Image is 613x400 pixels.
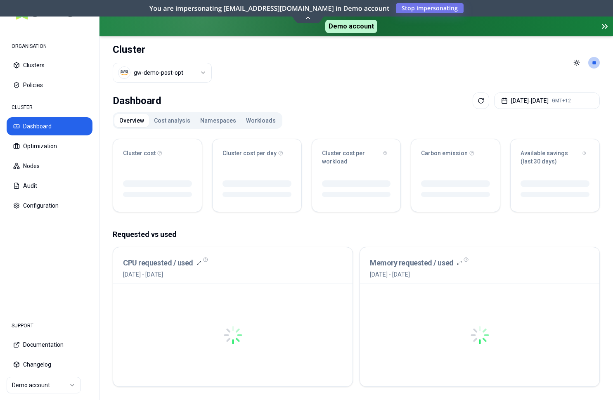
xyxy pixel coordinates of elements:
p: Requested vs used [113,229,600,240]
button: Nodes [7,157,92,175]
button: Dashboard [7,117,92,135]
div: Cluster cost per day [222,149,291,157]
button: Documentation [7,336,92,354]
button: Cost analysis [149,114,195,127]
div: CLUSTER [7,99,92,116]
button: [DATE]-[DATE]GMT+12 [494,92,600,109]
button: Select a value [113,63,212,83]
span: Demo account [325,20,377,33]
div: Cluster cost per workload [322,149,391,166]
div: ORGANISATION [7,38,92,54]
div: Available savings (last 30 days) [521,149,589,166]
button: Configuration [7,196,92,215]
h1: Cluster [113,43,212,56]
h3: Memory requested / used [370,257,454,269]
div: Dashboard [113,92,161,109]
button: Namespaces [195,114,241,127]
div: gw-demo-post-opt [134,69,183,77]
span: GMT+12 [552,97,571,104]
button: Policies [7,76,92,94]
button: Optimization [7,137,92,155]
div: Carbon emission [421,149,490,157]
h3: CPU requested / used [123,257,193,269]
button: Changelog [7,355,92,374]
span: [DATE] - [DATE] [123,270,201,279]
div: SUPPORT [7,317,92,334]
span: [DATE] - [DATE] [370,270,462,279]
div: Cluster cost [123,149,192,157]
button: Audit [7,177,92,195]
button: Workloads [241,114,281,127]
button: Clusters [7,56,92,74]
img: aws [120,69,128,77]
button: Overview [114,114,149,127]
